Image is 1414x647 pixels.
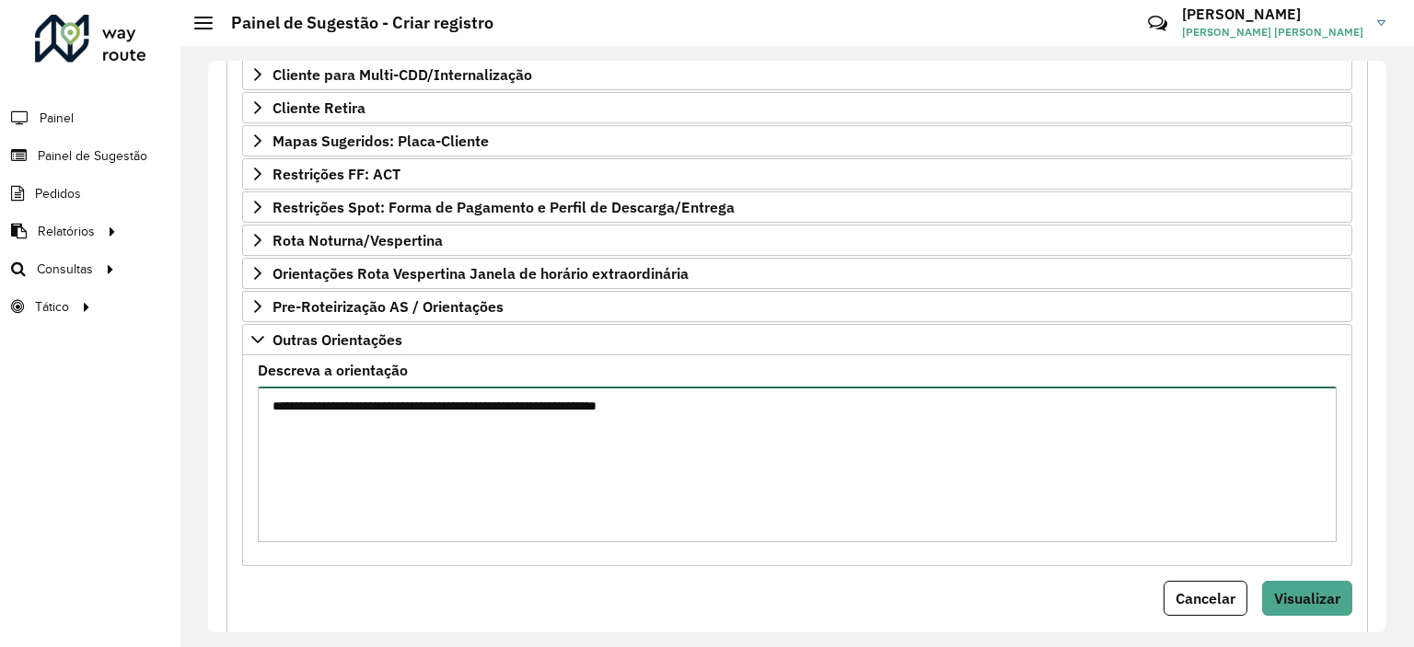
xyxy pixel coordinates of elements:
a: Cliente Retira [242,92,1352,123]
a: Contato Rápido [1138,4,1177,43]
a: Mapas Sugeridos: Placa-Cliente [242,125,1352,156]
span: Pre-Roteirização AS / Orientações [272,299,504,314]
h3: [PERSON_NAME] [1182,6,1363,23]
a: Restrições FF: ACT [242,158,1352,190]
span: Restrições Spot: Forma de Pagamento e Perfil de Descarga/Entrega [272,200,735,214]
span: Pedidos [35,184,81,203]
span: Cliente para Multi-CDD/Internalização [272,67,532,82]
span: Cancelar [1176,589,1235,607]
a: Restrições Spot: Forma de Pagamento e Perfil de Descarga/Entrega [242,191,1352,223]
button: Cancelar [1164,581,1247,616]
span: Restrições FF: ACT [272,167,400,181]
span: Orientações Rota Vespertina Janela de horário extraordinária [272,266,689,281]
span: Visualizar [1274,589,1340,607]
a: Outras Orientações [242,324,1352,355]
label: Descreva a orientação [258,359,408,381]
a: Rota Noturna/Vespertina [242,225,1352,256]
a: Cliente para Multi-CDD/Internalização [242,59,1352,90]
span: Rota Noturna/Vespertina [272,233,443,248]
h2: Painel de Sugestão - Criar registro [213,13,493,33]
span: Mapas Sugeridos: Placa-Cliente [272,133,489,148]
div: Outras Orientações [242,355,1352,566]
span: Consultas [37,260,93,279]
span: Cliente Retira [272,100,365,115]
span: [PERSON_NAME] [PERSON_NAME] [1182,24,1363,40]
a: Pre-Roteirização AS / Orientações [242,291,1352,322]
a: Orientações Rota Vespertina Janela de horário extraordinária [242,258,1352,289]
span: Tático [35,297,69,317]
span: Painel [40,109,74,128]
span: Relatórios [38,222,95,241]
button: Visualizar [1262,581,1352,616]
span: Painel de Sugestão [38,146,147,166]
span: Outras Orientações [272,332,402,347]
